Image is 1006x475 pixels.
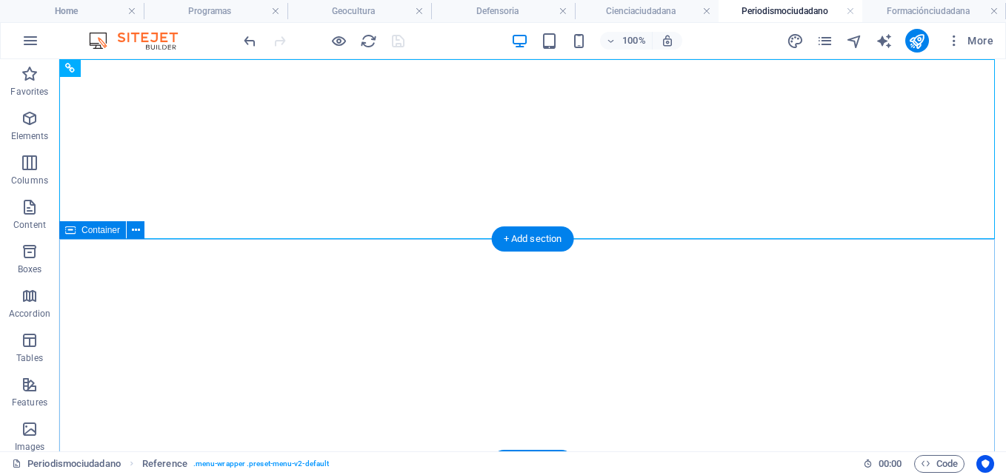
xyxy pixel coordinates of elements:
[787,32,805,50] button: design
[142,455,187,473] span: Click to select. Double-click to edit
[15,441,45,453] p: Images
[876,33,893,50] i: AI Writer
[921,455,958,473] span: Code
[18,263,42,275] p: Boxes
[142,455,329,473] nav: breadcrumb
[9,308,50,320] p: Accordion
[16,352,43,364] p: Tables
[876,32,893,50] button: text_generator
[193,455,329,473] span: . menu-wrapper .preset-menu-v2-default
[862,3,1006,19] h4: Formaciónciudadana
[360,33,377,50] i: Reload page
[575,3,719,19] h4: Cienciaciudadana
[905,29,929,53] button: publish
[976,455,994,473] button: Usercentrics
[661,34,674,47] i: On resize automatically adjust zoom level to fit chosen device.
[787,33,804,50] i: Design (Ctrl+Alt+Y)
[846,33,863,50] i: Navigator
[719,3,862,19] h4: Periodismociudadano
[287,3,431,19] h4: Geocultura
[241,32,259,50] button: undo
[914,455,965,473] button: Code
[889,458,891,469] span: :
[13,219,46,231] p: Content
[431,3,575,19] h4: Defensoria
[11,175,48,186] p: Columns
[12,455,121,473] a: Click to cancel selection. Double-click to open Pages
[330,32,347,50] button: Click here to leave preview mode and continue editing
[947,33,993,48] span: More
[846,32,864,50] button: navigator
[81,226,120,235] span: Container
[941,29,999,53] button: More
[10,86,48,98] p: Favorites
[492,226,574,252] div: + Add section
[12,397,47,408] p: Features
[863,455,902,473] h6: Session time
[816,32,834,50] button: pages
[622,32,646,50] h6: 100%
[359,32,377,50] button: reload
[11,130,49,142] p: Elements
[908,33,925,50] i: Publish
[85,32,196,50] img: Editor Logo
[816,33,833,50] i: Pages (Ctrl+Alt+S)
[144,3,287,19] h4: Programas
[241,33,259,50] i: Undo: Change pages (Ctrl+Z)
[492,450,574,475] div: + Add section
[879,455,902,473] span: 00 00
[600,32,653,50] button: 100%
